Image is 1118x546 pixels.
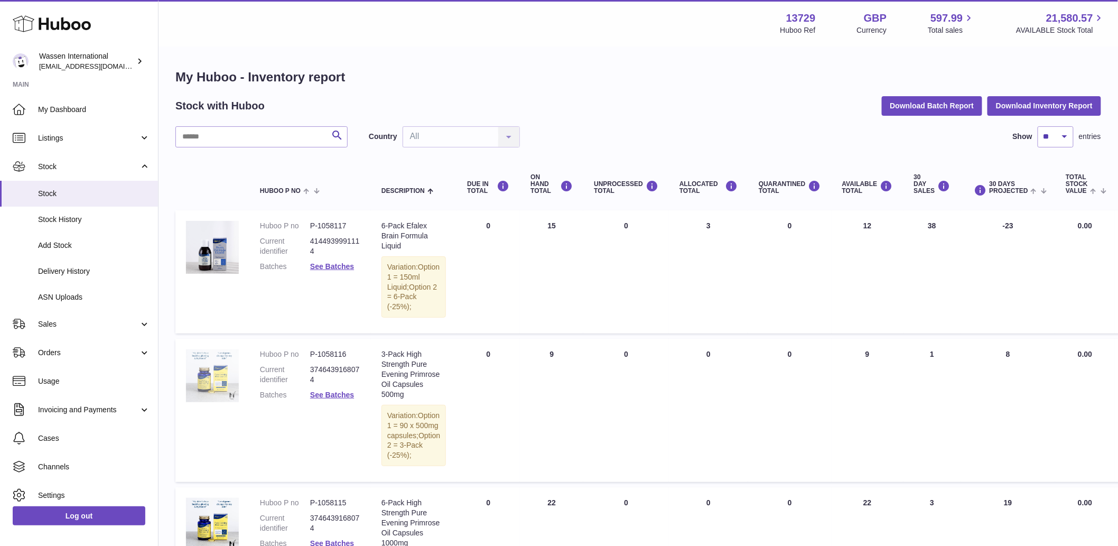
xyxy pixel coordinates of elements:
td: 9 [520,339,583,482]
strong: GBP [864,11,887,25]
div: Variation: [381,256,446,318]
dt: Huboo P no [260,498,310,508]
div: DUE IN TOTAL [467,180,509,195]
strong: 13729 [786,11,816,25]
span: ASN Uploads [38,292,150,302]
dt: Current identifier [260,513,310,533]
dd: P-1058115 [310,498,360,508]
span: Add Stock [38,240,150,251]
div: Currency [857,25,887,35]
span: 0.00 [1078,350,1092,358]
td: 0 [583,339,669,482]
div: Wassen International [39,51,134,71]
div: 3-Pack High Strength Pure Evening Primrose Oil Capsules 500mg [381,349,446,399]
span: Delivery History [38,266,150,276]
dd: P-1058117 [310,221,360,231]
td: 0 [456,210,520,334]
span: Usage [38,376,150,386]
div: AVAILABLE Total [842,180,893,195]
span: Sales [38,319,139,329]
img: internationalsupplychain@wassen.com [13,53,29,69]
span: Invoicing and Payments [38,405,139,415]
div: 6-Pack Efalex Brain Formula Liquid [381,221,446,251]
td: 0 [669,339,748,482]
div: UNPROCESSED Total [594,180,658,195]
dd: 4144939991114 [310,236,360,256]
span: [EMAIL_ADDRESS][DOMAIN_NAME] [39,62,155,70]
span: Stock [38,162,139,172]
span: 0 [788,221,792,230]
div: QUARANTINED Total [759,180,821,195]
div: 30 DAY SALES [914,174,951,195]
dd: 3746439168074 [310,513,360,533]
a: Log out [13,506,145,525]
a: See Batches [310,262,354,271]
dt: Huboo P no [260,221,310,231]
a: 597.99 Total sales [928,11,975,35]
span: Total stock value [1066,174,1088,195]
span: Option 1 = 150ml Liquid; [387,263,440,291]
td: 8 [961,339,1056,482]
label: Country [369,132,397,142]
td: 1 [903,339,961,482]
span: AVAILABLE Stock Total [1016,25,1105,35]
td: 3 [669,210,748,334]
img: product image [186,221,239,274]
h1: My Huboo - Inventory report [175,69,1101,86]
div: ALLOCATED Total [679,180,738,195]
td: 9 [832,339,903,482]
td: 12 [832,210,903,334]
dd: 3746439168074 [310,365,360,385]
span: 0.00 [1078,498,1092,507]
span: Option 1 = 90 x 500mg capsules; [387,411,440,440]
a: 21,580.57 AVAILABLE Stock Total [1016,11,1105,35]
td: 38 [903,210,961,334]
td: 0 [583,210,669,334]
img: product image [186,349,239,402]
label: Show [1013,132,1032,142]
span: Settings [38,491,150,501]
dt: Current identifier [260,365,310,385]
span: Cases [38,433,150,443]
span: Option 2 = 6-Pack (-25%); [387,283,437,311]
span: Stock History [38,215,150,225]
span: 0 [788,350,792,358]
h2: Stock with Huboo [175,99,265,113]
button: Download Batch Report [882,96,983,115]
a: See Batches [310,391,354,399]
td: 0 [456,339,520,482]
span: Huboo P no [260,188,301,195]
dt: Batches [260,390,310,400]
div: Variation: [381,405,446,466]
dt: Batches [260,262,310,272]
dt: Current identifier [260,236,310,256]
span: entries [1079,132,1101,142]
dt: Huboo P no [260,349,310,359]
span: 0 [788,498,792,507]
span: 21,580.57 [1046,11,1093,25]
span: Description [381,188,425,195]
span: 597.99 [930,11,963,25]
dd: P-1058116 [310,349,360,359]
span: 30 DAYS PROJECTED [990,181,1028,195]
span: Stock [38,189,150,199]
span: Option 2 = 3-Pack (-25%); [387,431,440,460]
span: My Dashboard [38,105,150,115]
span: Orders [38,348,139,358]
span: 0.00 [1078,221,1092,230]
div: Huboo Ref [780,25,816,35]
span: Total sales [928,25,975,35]
div: ON HAND Total [530,174,573,195]
td: -23 [961,210,1056,334]
span: Listings [38,133,139,143]
span: Channels [38,462,150,472]
button: Download Inventory Report [987,96,1101,115]
td: 15 [520,210,583,334]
